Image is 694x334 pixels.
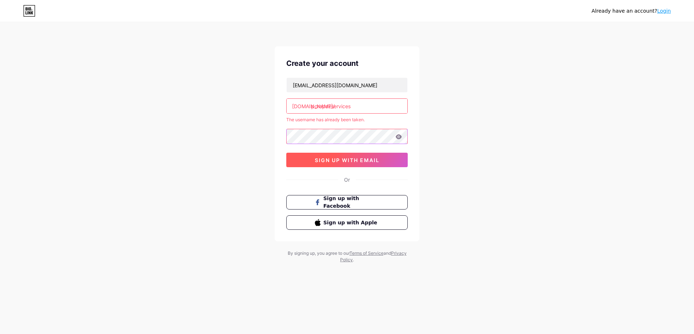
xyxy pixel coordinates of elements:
[286,58,408,69] div: Create your account
[315,157,380,163] span: sign up with email
[344,176,350,183] div: Or
[324,195,380,210] span: Sign up with Facebook
[287,99,407,113] input: username
[286,117,408,123] div: The username has already been taken.
[592,7,671,15] div: Already have an account?
[292,102,335,110] div: [DOMAIN_NAME]/
[657,8,671,14] a: Login
[286,215,408,230] button: Sign up with Apple
[286,250,408,263] div: By signing up, you agree to our and .
[286,153,408,167] button: sign up with email
[350,250,384,256] a: Terms of Service
[287,78,407,92] input: Email
[286,195,408,210] button: Sign up with Facebook
[324,219,380,227] span: Sign up with Apple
